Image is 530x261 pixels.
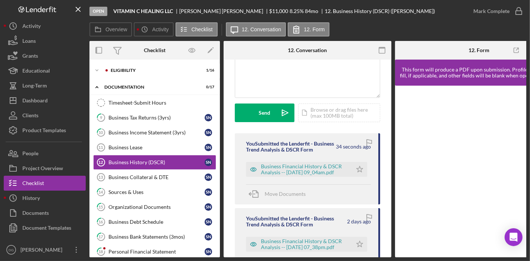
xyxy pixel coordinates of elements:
[290,8,304,14] div: 8.25 %
[22,161,63,178] div: Project Overview
[4,146,86,161] button: People
[4,220,86,235] button: Document Templates
[265,191,306,197] span: Move Documents
[104,85,196,89] div: Documentation
[99,190,104,194] tspan: 14
[235,104,294,122] button: Send
[4,242,86,257] button: DG[PERSON_NAME]
[93,244,216,259] a: 18Personal Financial StatementSN
[9,248,14,252] text: DG
[98,160,103,165] tspan: 12
[261,238,348,250] div: Business Financial History & DSCR Analysis -- [DATE] 07_38pm.pdf
[246,216,346,227] div: You Submitted the Lenderfit - Business Trend Analysis & DSCR Form
[105,26,127,32] label: Overview
[93,200,216,214] a: 15Organizational DocumentsSN
[205,203,212,211] div: S N
[100,115,102,120] tspan: 9
[19,242,67,259] div: [PERSON_NAME]
[505,228,523,246] div: Open Intercom Messenger
[205,218,212,226] div: S N
[108,144,205,150] div: Business Lease
[4,191,86,206] button: History
[99,204,103,209] tspan: 15
[144,47,165,53] div: Checklist
[246,162,367,177] button: Business Financial History & DSCR Analysis -- [DATE] 09_04am.pdf
[22,146,38,163] div: People
[4,206,86,220] button: Documents
[259,104,271,122] div: Send
[336,144,371,150] time: 2025-10-10 13:04
[205,129,212,136] div: S N
[269,8,288,14] span: $11,000
[22,206,49,222] div: Documents
[22,220,71,237] div: Document Templates
[205,144,212,151] div: S N
[242,26,281,32] label: 12. Conversation
[93,110,216,125] a: 9Business Tax Returns (3yrs)SN
[93,140,216,155] a: 11Business LeaseSN
[98,145,103,150] tspan: 11
[108,115,205,121] div: Business Tax Returns (3yrs)
[347,219,371,225] time: 2025-10-08 23:38
[22,176,44,192] div: Checklist
[325,8,435,14] div: 12. Business History (DSCR) ([PERSON_NAME])
[108,249,205,255] div: Personal Financial Statement
[288,22,329,36] button: 12. Form
[111,68,196,73] div: Eligibility
[99,219,104,224] tspan: 16
[108,130,205,136] div: Business Income Statement (3yrs)
[99,234,104,239] tspan: 17
[93,229,216,244] a: 17Business Bank Statements (3mos)SN
[89,22,132,36] button: Overview
[93,125,216,140] a: 10Business Income Statement (3yrs)SN
[152,26,168,32] label: Activity
[4,176,86,191] button: Checklist
[134,22,173,36] button: Activity
[473,4,510,19] div: Mark Complete
[108,189,205,195] div: Sources & Uses
[246,185,313,203] button: Move Documents
[98,175,103,179] tspan: 13
[305,8,318,14] div: 84 mo
[246,237,367,252] button: Business Financial History & DSCR Analysis -- [DATE] 07_38pm.pdf
[201,68,214,73] div: 1 / 16
[108,204,205,210] div: Organizational Documents
[93,95,216,110] a: Timesheet-Submit Hours
[93,185,216,200] a: 14Sources & UsesSN
[205,233,212,241] div: S N
[179,8,269,14] div: [PERSON_NAME] [PERSON_NAME]
[93,155,216,170] a: 12Business History (DSCR)SN
[4,161,86,176] button: Project Overview
[22,191,40,207] div: History
[261,163,348,175] div: Business Financial History & DSCR Analysis -- [DATE] 09_04am.pdf
[226,22,286,36] button: 12. Conversation
[246,141,335,153] div: You Submitted the Lenderfit - Business Trend Analysis & DSCR Form
[192,26,213,32] label: Checklist
[89,7,107,16] div: Open
[113,8,173,14] b: VITAMIN C HEALING LLC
